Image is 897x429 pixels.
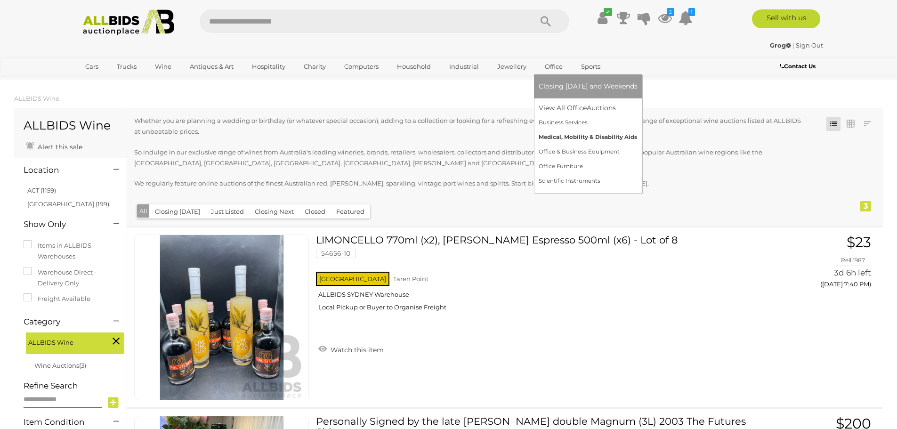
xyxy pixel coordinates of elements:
a: Jewellery [491,59,533,74]
a: ACT (1159) [27,186,56,194]
a: $23 Relli1987 3d 6h left ([DATE] 7:40 PM) [764,235,873,293]
a: Wine Auctions(3) [34,362,86,369]
h4: Refine Search [24,381,124,390]
a: [GEOGRAPHIC_DATA] [79,74,158,90]
p: We regularly feature online auctions of the finest Australian red, [PERSON_NAME], sparkling, vint... [134,178,807,189]
span: Alert this sale [35,143,82,151]
a: Charity [298,59,332,74]
button: Closed [299,204,331,219]
a: Hospitality [246,59,291,74]
h4: Show Only [24,220,99,229]
a: 2 [658,9,672,26]
div: 3 [860,201,871,211]
a: Contact Us [780,61,818,72]
span: (3) [79,362,86,369]
a: [GEOGRAPHIC_DATA] (199) [27,200,109,208]
a: ALLBIDS Wine [14,95,59,102]
h4: Item Condition [24,418,99,427]
a: 1 [679,9,693,26]
span: Watch this item [328,346,384,354]
label: Freight Available [24,293,90,304]
label: Warehouse Direct - Delivery Only [24,267,117,289]
strong: Grog [770,41,791,49]
a: Wine [149,59,178,74]
a: ✔ [596,9,610,26]
i: 2 [667,8,674,16]
button: Search [522,9,569,33]
button: Closing [DATE] [149,204,206,219]
span: $23 [847,234,871,251]
a: Household [391,59,437,74]
p: Whether you are planning a wedding or birthday (or whatever special occasion), adding to a collec... [134,115,807,138]
a: Watch this item [316,342,386,356]
button: Featured [331,204,370,219]
a: Cars [79,59,105,74]
a: Grog [770,41,792,49]
img: Allbids.com.au [78,9,180,35]
i: 1 [688,8,695,16]
label: Items in ALLBIDS Warehouses [24,240,117,262]
a: Sell with us [752,9,820,28]
a: Computers [338,59,385,74]
button: All [137,204,150,218]
h4: Category [24,317,99,326]
span: ALLBIDS Wine [28,335,99,348]
button: Just Listed [205,204,250,219]
button: Closing Next [249,204,299,219]
h1: ALLBIDS Wine [24,119,117,132]
a: Sign Out [796,41,823,49]
a: Antiques & Art [184,59,240,74]
a: Sports [575,59,606,74]
b: Contact Us [780,63,816,70]
h4: Location [24,166,99,175]
a: Trucks [111,59,143,74]
a: LIMONCELLO 770ml (x2), [PERSON_NAME] Espresso 500ml (x6) - Lot of 8 54656-10 [GEOGRAPHIC_DATA] Ta... [323,235,750,318]
img: 54656-10a.jpeg [139,235,304,400]
i: ✔ [604,8,612,16]
p: So indulge in our exclusive range of wines from Australia's leading wineries, brands, retailers, ... [134,147,807,169]
span: | [792,41,794,49]
a: Industrial [443,59,485,74]
a: Alert this sale [24,139,85,153]
a: Office [539,59,569,74]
